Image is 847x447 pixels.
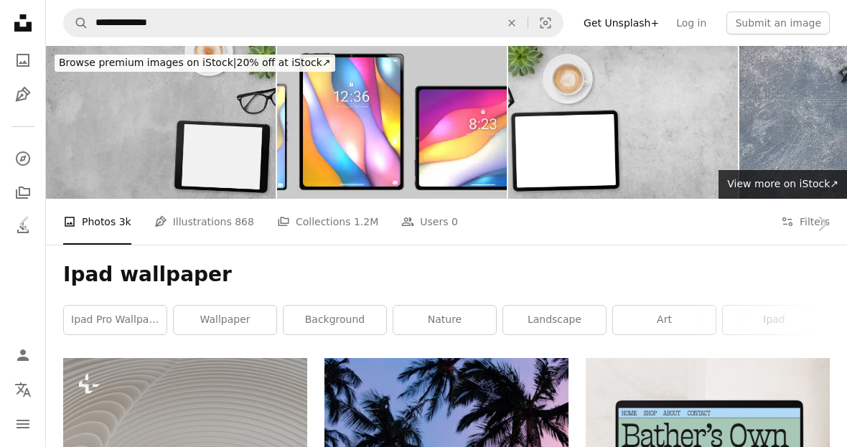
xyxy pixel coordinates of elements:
[9,341,37,370] a: Log in / Sign up
[354,214,378,230] span: 1.2M
[508,46,738,199] img: Modern Office Desk Background
[503,306,606,334] a: landscape
[393,306,496,334] a: nature
[726,11,830,34] button: Submit an image
[781,199,830,245] button: Filters
[451,214,458,230] span: 0
[63,262,830,288] h1: Ipad wallpaper
[63,9,563,37] form: Find visuals sitewide
[46,46,276,199] img: Modern Office Desk Background - Top View with Copy Space
[64,306,167,334] a: ipad pro wallpaper
[235,214,254,230] span: 868
[284,306,386,334] a: background
[277,199,378,245] a: Collections 1.2M
[575,11,668,34] a: Get Unsplash+
[9,410,37,438] button: Menu
[46,46,344,80] a: Browse premium images on iStock|20% off at iStock↗
[9,375,37,404] button: Language
[528,9,563,37] button: Visual search
[719,170,847,199] a: View more on iStock↗
[401,199,458,245] a: Users 0
[613,306,716,334] a: art
[668,11,715,34] a: Log in
[723,306,825,334] a: ipad
[727,178,838,189] span: View more on iStock ↗
[64,9,88,37] button: Search Unsplash
[9,46,37,75] a: Photos
[797,155,847,293] a: Next
[154,199,254,245] a: Illustrations 868
[9,80,37,109] a: Illustrations
[496,9,528,37] button: Clear
[277,46,507,199] img: Generic phone and tablets lock screens with 3D art wallpaper. Set of three. Isolated on gray.
[9,144,37,173] a: Explore
[59,57,236,68] span: Browse premium images on iStock |
[59,57,331,68] span: 20% off at iStock ↗
[174,306,276,334] a: wallpaper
